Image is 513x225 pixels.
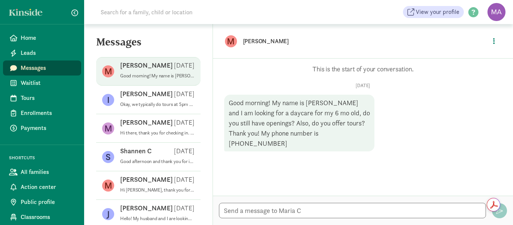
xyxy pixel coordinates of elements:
[225,35,237,47] figure: M
[120,89,173,98] p: [PERSON_NAME]
[21,63,75,72] span: Messages
[21,48,75,57] span: Leads
[102,122,114,134] figure: M
[3,195,81,210] a: Public profile
[3,210,81,225] a: Classrooms
[102,65,114,77] figure: M
[224,65,502,74] p: This is the start of your conversation.
[21,198,75,207] span: Public profile
[174,146,195,156] p: [DATE]
[174,204,195,213] p: [DATE]
[120,61,173,70] p: [PERSON_NAME]
[21,168,75,177] span: All families
[21,124,75,133] span: Payments
[102,180,114,192] figure: M
[84,36,213,54] h5: Messages
[403,6,464,18] a: View your profile
[120,146,152,156] p: Shannen C
[120,204,173,213] p: [PERSON_NAME]
[21,33,75,42] span: Home
[3,91,81,106] a: Tours
[120,216,195,222] p: Hello! My husband and I are looking for child care services for our [DEMOGRAPHIC_DATA] son starti...
[120,73,195,79] p: Good morning! My name is [PERSON_NAME] and I am looking for a daycare for my 6 mo old, do you sti...
[102,208,114,220] figure: J
[102,94,114,106] figure: I
[120,130,195,136] p: Hi there, thank you for checking in. As of right now, we are still looking at [DATE] for an avail...
[21,79,75,88] span: Waitlist
[3,60,81,76] a: Messages
[243,36,480,47] p: [PERSON_NAME]
[120,175,173,184] p: [PERSON_NAME]
[21,94,75,103] span: Tours
[416,8,459,17] span: View your profile
[174,118,195,127] p: [DATE]
[3,165,81,180] a: All families
[224,83,502,89] p: [DATE]
[3,180,81,195] a: Action center
[224,95,374,151] div: Good morning! My name is [PERSON_NAME] and I am looking for a daycare for my 6 mo old, do you sti...
[3,121,81,136] a: Payments
[174,175,195,184] p: [DATE]
[102,151,114,163] figure: S
[21,109,75,118] span: Enrollments
[3,45,81,60] a: Leads
[3,76,81,91] a: Waitlist
[3,30,81,45] a: Home
[174,61,195,70] p: [DATE]
[21,213,75,222] span: Classrooms
[174,89,195,98] p: [DATE]
[120,159,195,165] p: Good afternoon and thank you for inquiring about our program. At the moment, we are at full capac...
[21,183,75,192] span: Action center
[3,106,81,121] a: Enrollments
[120,187,195,193] p: Hi [PERSON_NAME], thank you for inquiring about our program. At the moment, we don’t have an open...
[120,118,173,127] p: [PERSON_NAME]
[120,101,195,107] p: Okay, we typically do tours at 5pm during the week. We could do [DATE] or [DATE] or any day next ...
[96,5,307,20] input: Search for a family, child or location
